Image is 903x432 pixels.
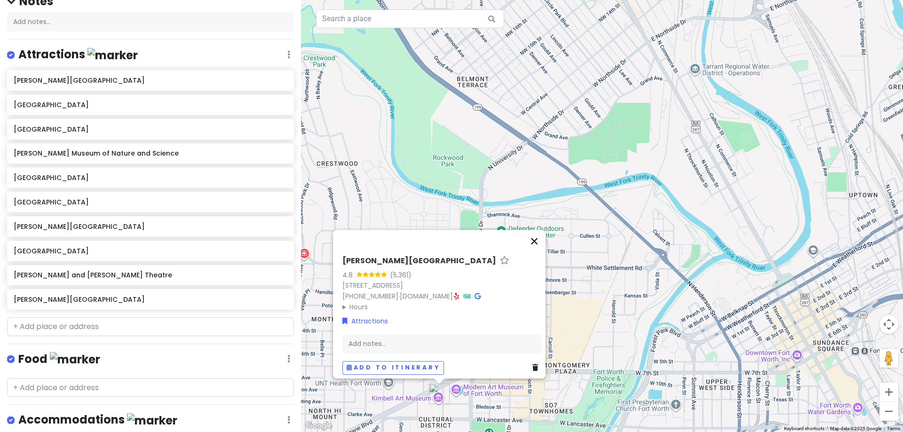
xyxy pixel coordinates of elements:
img: marker [127,413,177,428]
h6: [PERSON_NAME][GEOGRAPHIC_DATA] [14,222,287,231]
a: [PHONE_NUMBER] [342,291,398,301]
button: Keyboard shortcuts [784,425,824,432]
button: Zoom in [879,383,898,401]
div: · · [342,256,542,312]
h6: [PERSON_NAME][GEOGRAPHIC_DATA] [14,295,287,304]
input: + Add place or address [7,378,294,397]
button: Add to itinerary [342,361,444,375]
a: [DOMAIN_NAME] [400,291,453,301]
a: [STREET_ADDRESS] [342,281,403,290]
h4: Food [18,352,100,367]
img: Google [303,420,334,432]
img: marker [50,352,100,367]
h4: Attractions [18,47,138,63]
button: Drag Pegman onto the map to open Street View [879,349,898,368]
i: Tripadvisor [463,293,471,299]
div: (5,361) [390,270,412,280]
a: Star place [500,256,509,266]
a: Attractions [342,316,388,326]
h6: [PERSON_NAME] Museum of Nature and Science [14,149,287,157]
h6: [GEOGRAPHIC_DATA] [14,173,287,182]
span: Map data ©2025 Google [830,426,881,431]
summary: Hours [342,302,542,312]
button: Map camera controls [879,315,898,334]
button: Zoom out [879,402,898,421]
h6: [GEOGRAPHIC_DATA] [14,101,287,109]
button: Close [523,230,546,252]
h6: [PERSON_NAME] and [PERSON_NAME] Theatre [14,271,287,279]
a: Open this area in Google Maps (opens a new window) [303,420,334,432]
input: Search a place [316,9,504,28]
h6: [PERSON_NAME][GEOGRAPHIC_DATA] [14,76,287,85]
div: Kimbell Art Museum [425,380,453,408]
div: Add notes... [342,334,542,353]
img: marker [87,48,138,63]
h6: [GEOGRAPHIC_DATA] [14,247,287,255]
div: 4.8 [342,270,356,280]
h4: Accommodations [18,412,177,428]
input: + Add place or address [7,317,294,336]
h6: [GEOGRAPHIC_DATA] [14,198,287,206]
i: Google Maps [475,293,481,299]
div: Add notes... [7,12,294,32]
a: Terms (opens in new tab) [887,426,900,431]
h6: [PERSON_NAME][GEOGRAPHIC_DATA] [342,256,496,266]
a: Delete place [532,362,542,373]
h6: [GEOGRAPHIC_DATA] [14,125,287,134]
